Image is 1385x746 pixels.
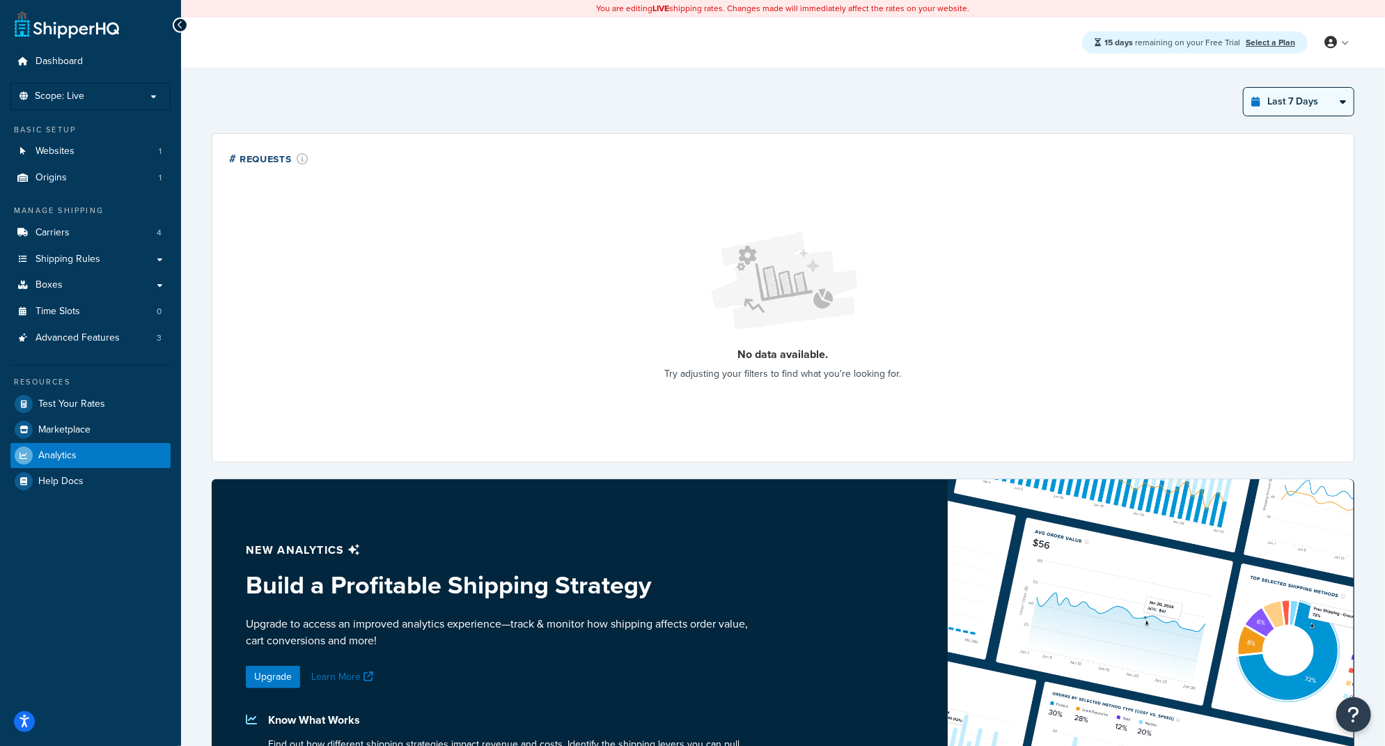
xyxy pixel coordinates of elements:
a: Dashboard [10,49,171,75]
span: Time Slots [36,306,80,318]
li: Origins [10,165,171,191]
strong: 15 days [1104,36,1133,49]
span: Scope: Live [35,91,84,102]
span: remaining on your Free Trial [1104,36,1242,49]
span: Analytics [38,450,77,462]
a: Time Slots0 [10,299,171,325]
b: LIVE [653,2,670,15]
span: Websites [36,146,75,157]
a: Carriers4 [10,220,171,246]
span: Shipping Rules [36,254,100,265]
span: Origins [36,172,67,184]
span: 1 [159,172,162,184]
li: Carriers [10,220,171,246]
button: Open Resource Center [1336,697,1371,732]
span: Help Docs [38,476,84,488]
a: Boxes [10,272,171,298]
a: Origins1 [10,165,171,191]
a: Advanced Features3 [10,325,171,351]
span: 0 [157,306,162,318]
div: Basic Setup [10,124,171,136]
li: Advanced Features [10,325,171,351]
div: Manage Shipping [10,205,171,217]
a: Test Your Rates [10,391,171,417]
li: Websites [10,139,171,164]
div: # Requests [229,150,308,166]
p: Know What Works [268,710,750,730]
span: Marketplace [38,424,91,436]
a: Select a Plan [1246,36,1295,49]
li: Time Slots [10,299,171,325]
p: Try adjusting your filters to find what you're looking for. [665,364,902,384]
span: 3 [157,332,162,344]
a: Marketplace [10,417,171,442]
a: Websites1 [10,139,171,164]
img: Loading... [700,221,867,342]
a: Shipping Rules [10,247,171,272]
span: 4 [157,227,162,239]
span: Boxes [36,279,63,291]
a: Upgrade [246,666,300,688]
div: Resources [10,376,171,388]
span: Advanced Features [36,332,120,344]
a: Analytics [10,443,171,468]
p: No data available. [665,344,902,364]
a: Help Docs [10,469,171,494]
span: Test Your Rates [38,398,105,410]
p: New analytics [246,541,750,560]
span: 1 [159,146,162,157]
span: Dashboard [36,56,83,68]
p: Upgrade to access an improved analytics experience—track & monitor how shipping affects order val... [246,616,750,649]
h3: Build a Profitable Shipping Strategy [246,571,750,599]
a: Learn More [311,669,377,684]
span: Carriers [36,227,70,239]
